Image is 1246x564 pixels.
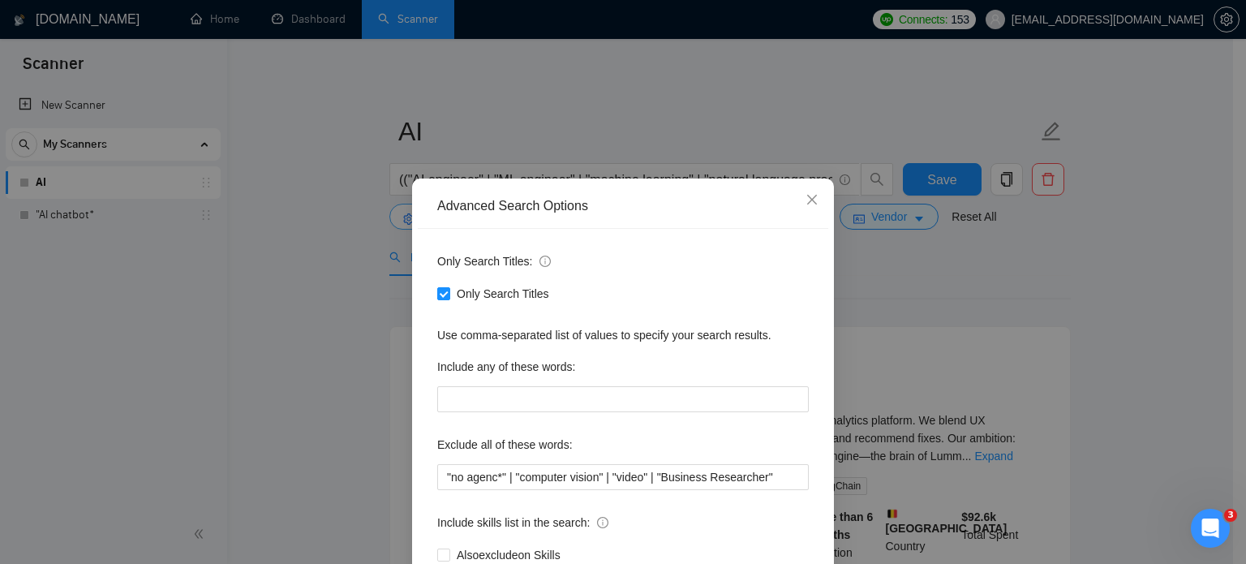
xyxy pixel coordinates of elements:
[539,256,551,267] span: info-circle
[597,517,608,528] span: info-circle
[437,252,551,270] span: Only Search Titles:
[1224,509,1237,522] span: 3
[450,546,567,564] span: Also exclude on Skills
[450,285,556,303] span: Only Search Titles
[437,326,809,344] div: Use comma-separated list of values to specify your search results.
[806,193,818,206] span: close
[437,197,809,215] div: Advanced Search Options
[437,432,573,458] label: Exclude all of these words:
[437,354,575,380] label: Include any of these words:
[790,179,834,222] button: Close
[1191,509,1230,548] iframe: Intercom live chat
[437,514,608,532] span: Include skills list in the search:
